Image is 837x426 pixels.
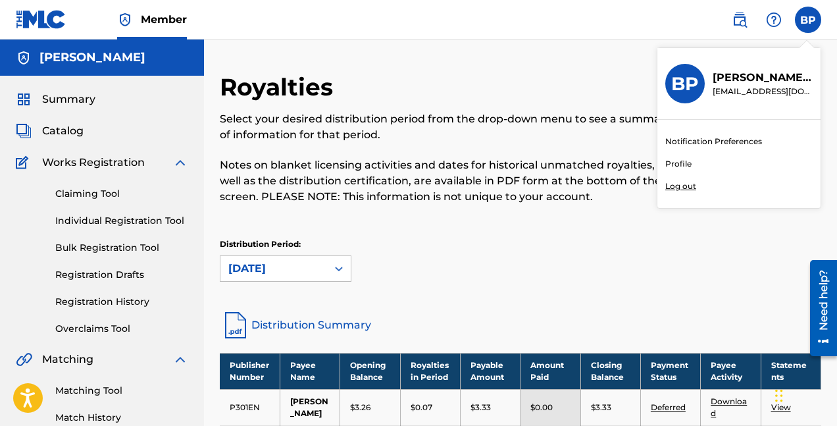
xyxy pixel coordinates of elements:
[732,12,748,28] img: search
[665,136,762,147] a: Notification Preferences
[640,353,700,389] th: Payment Status
[711,396,747,418] a: Download
[16,10,66,29] img: MLC Logo
[16,50,32,66] img: Accounts
[591,402,611,413] p: $3.33
[280,389,340,425] td: [PERSON_NAME]
[16,123,84,139] a: CatalogCatalog
[55,295,188,309] a: Registration History
[771,363,837,426] iframe: Chat Widget
[141,12,187,27] span: Member
[713,70,813,86] p: Bruce Preissman
[220,72,340,102] h2: Royalties
[580,353,640,389] th: Closing Balance
[470,402,491,413] p: $3.33
[42,92,95,107] span: Summary
[350,402,370,413] p: $3.26
[665,158,692,170] a: Profile
[220,111,683,143] p: Select your desired distribution period from the drop-down menu to see a summary of information f...
[220,309,251,341] img: distribution-summary-pdf
[761,353,821,389] th: Statements
[800,253,837,362] iframe: Resource Center
[400,353,460,389] th: Royalties in Period
[220,353,280,389] th: Publisher Number
[117,12,133,28] img: Top Rightsholder
[220,157,683,205] p: Notes on blanket licensing activities and dates for historical unmatched royalties, as well as th...
[55,214,188,228] a: Individual Registration Tool
[530,402,553,413] p: $0.00
[16,92,32,107] img: Summary
[795,7,821,33] div: User Menu
[172,352,188,367] img: expand
[55,241,188,255] a: Bulk Registration Tool
[520,353,580,389] th: Amount Paid
[220,238,351,250] p: Distribution Period:
[726,7,753,33] a: Public Search
[16,123,32,139] img: Catalog
[228,261,319,277] div: [DATE]
[713,86,813,97] p: brucepreissman@gmail.com
[761,7,787,33] div: Help
[16,155,33,171] img: Works Registration
[766,12,782,28] img: help
[16,92,95,107] a: SummarySummary
[651,402,686,412] a: Deferred
[39,50,145,65] h5: BRUCE PREISSMAN
[16,352,32,367] img: Matching
[671,72,699,95] h3: BP
[701,353,761,389] th: Payee Activity
[340,353,400,389] th: Opening Balance
[42,352,93,367] span: Matching
[55,384,188,398] a: Matching Tool
[55,322,188,336] a: Overclaims Tool
[42,123,84,139] span: Catalog
[55,187,188,201] a: Claiming Tool
[42,155,145,171] span: Works Registration
[411,402,432,413] p: $0.07
[665,180,696,192] p: Log out
[460,353,520,389] th: Payable Amount
[280,353,340,389] th: Payee Name
[55,411,188,425] a: Match History
[220,389,280,425] td: P301EN
[775,376,783,415] div: Drag
[172,155,188,171] img: expand
[55,268,188,282] a: Registration Drafts
[220,309,821,341] a: Distribution Summary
